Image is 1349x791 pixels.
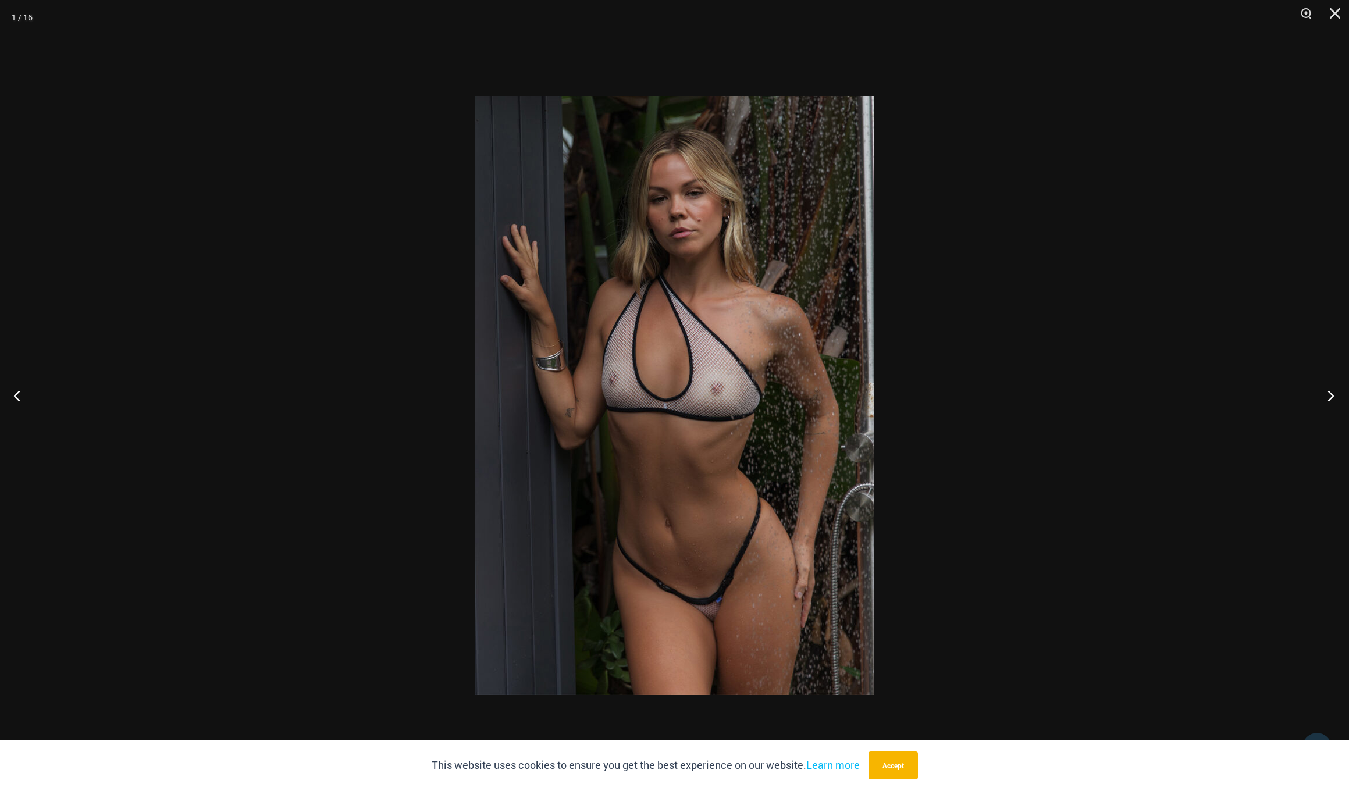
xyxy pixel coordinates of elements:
[869,751,918,779] button: Accept
[12,9,33,26] div: 1 / 16
[475,96,874,695] img: Trade Winds IvoryInk 384 Top 453 Micro 04
[432,757,860,774] p: This website uses cookies to ensure you get the best experience on our website.
[806,758,860,772] a: Learn more
[1305,366,1349,425] button: Next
